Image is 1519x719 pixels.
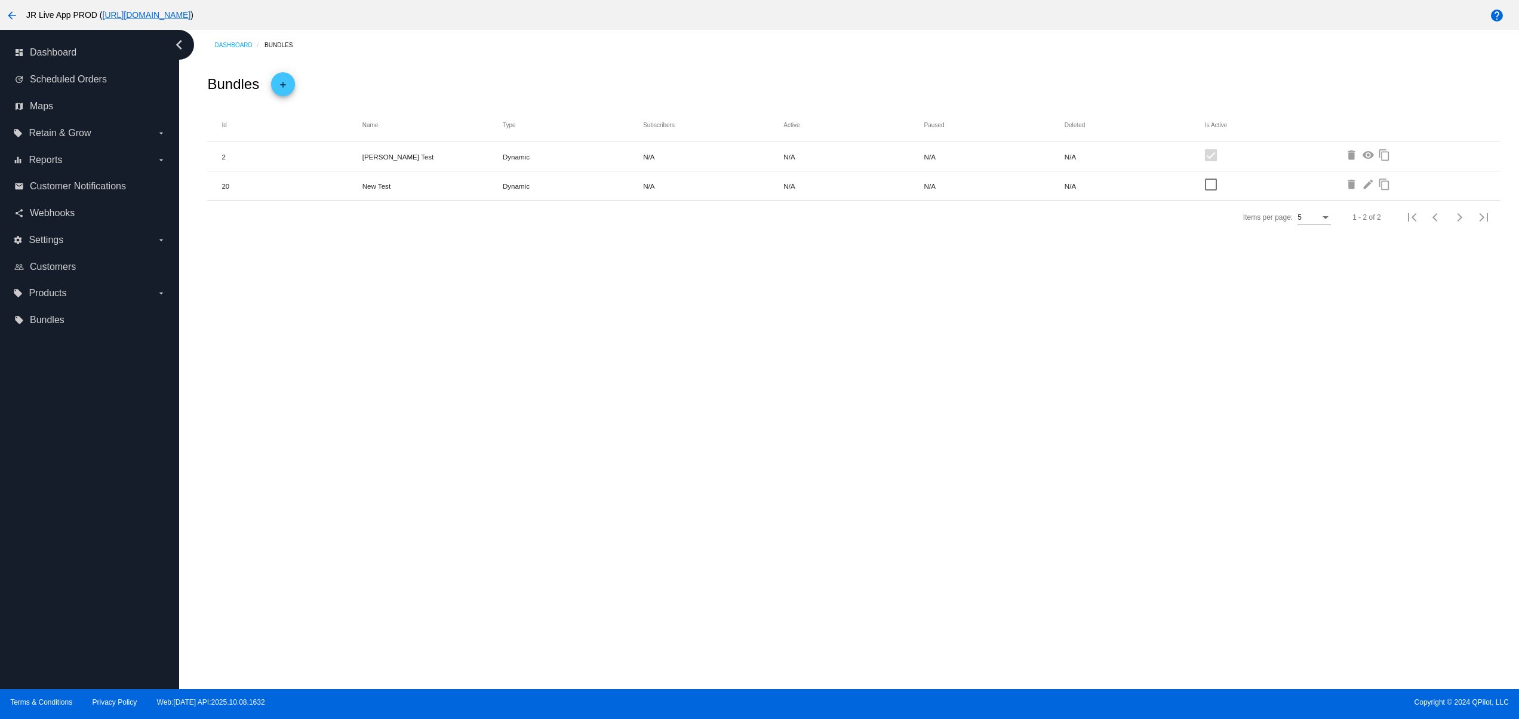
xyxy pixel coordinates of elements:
span: Retain & Grow [29,128,91,139]
mat-cell: N/A [1065,150,1205,164]
i: dashboard [14,48,24,57]
mat-cell: [PERSON_NAME] Test [362,150,503,164]
mat-cell: N/A [1065,179,1205,193]
mat-icon: add [276,77,290,97]
i: equalizer [13,155,23,165]
span: Settings [29,235,63,245]
mat-cell: Dynamic [503,150,643,164]
i: arrow_drop_down [156,288,166,298]
i: email [14,182,24,191]
i: local_offer [13,288,23,298]
span: 5 [1297,213,1302,222]
mat-cell: N/A [643,179,783,193]
mat-cell: New Test [362,179,503,193]
a: Privacy Policy [93,698,137,706]
a: people_outline Customers [14,257,166,276]
button: Change sorting for id [222,121,226,128]
i: people_outline [14,262,24,272]
mat-header-cell: Deleted [1065,122,1205,128]
a: email Customer Notifications [14,177,166,196]
button: First page [1400,205,1424,229]
mat-header-cell: Subscribers [643,122,783,128]
div: 1 - 2 of 2 [1352,213,1380,222]
span: Bundles [30,315,64,325]
i: update [14,75,24,84]
span: Customer Notifications [30,181,126,192]
i: arrow_drop_down [156,128,166,138]
span: Customers [30,262,76,272]
a: share Webhooks [14,204,166,223]
a: update Scheduled Orders [14,70,166,89]
a: dashboard Dashboard [14,43,166,62]
a: Dashboard [214,36,265,54]
mat-header-cell: Is Active [1205,122,1345,128]
mat-icon: content_copy [1378,179,1392,193]
mat-header-cell: Active [783,122,924,128]
mat-cell: N/A [924,179,1065,193]
button: Change sorting for name [362,121,379,128]
a: map Maps [14,97,166,116]
mat-icon: edit [1362,179,1376,193]
i: share [14,208,24,218]
span: Copyright © 2024 QPilot, LLC [770,698,1509,706]
a: local_offer Bundles [14,311,166,330]
button: Last page [1472,205,1496,229]
mat-icon: arrow_back [5,8,19,23]
span: Webhooks [30,208,75,219]
span: Dashboard [30,47,76,58]
mat-cell: Dynamic [503,179,643,193]
div: Items per page: [1243,213,1293,222]
a: Terms & Conditions [10,698,72,706]
mat-cell: N/A [643,150,783,164]
mat-cell: N/A [924,150,1065,164]
mat-cell: N/A [783,150,924,164]
i: arrow_drop_down [156,155,166,165]
mat-header-cell: Paused [924,122,1065,128]
i: settings [13,235,23,245]
a: Bundles [265,36,303,54]
i: arrow_drop_down [156,235,166,245]
mat-cell: N/A [783,179,924,193]
mat-select: Items per page: [1297,214,1331,222]
span: JR Live App PROD ( ) [26,10,193,20]
mat-icon: visibility [1362,149,1376,164]
a: [URL][DOMAIN_NAME] [103,10,191,20]
button: Previous page [1424,205,1448,229]
i: local_offer [14,315,24,325]
span: Scheduled Orders [30,74,107,85]
h2: Bundles [207,76,259,93]
mat-icon: delete [1345,149,1360,164]
button: Next page [1448,205,1472,229]
i: chevron_left [170,35,189,54]
i: map [14,102,24,111]
span: Maps [30,101,53,112]
span: Reports [29,155,62,165]
mat-icon: content_copy [1378,149,1392,164]
button: Change sorting for type [503,121,516,128]
mat-cell: 2 [222,150,362,164]
mat-icon: help [1490,8,1504,23]
mat-cell: 20 [222,179,362,193]
mat-icon: delete [1345,179,1360,193]
i: local_offer [13,128,23,138]
span: Products [29,288,66,299]
a: Web:[DATE] API:2025.10.08.1632 [157,698,265,706]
